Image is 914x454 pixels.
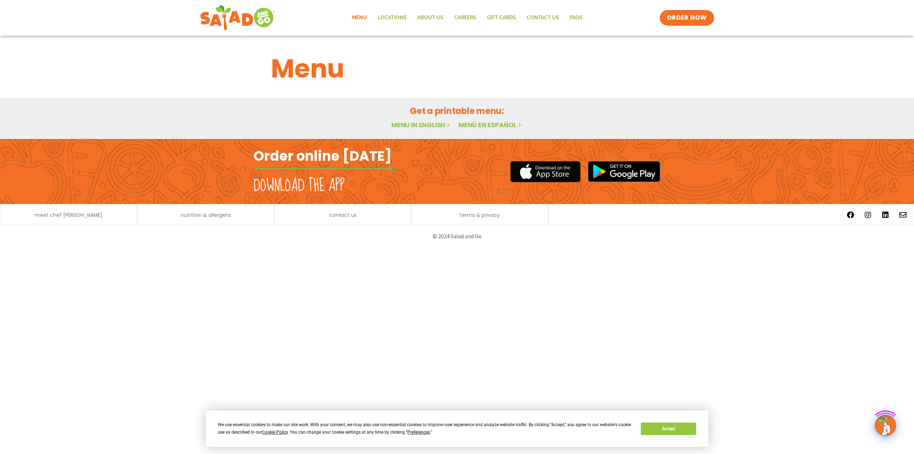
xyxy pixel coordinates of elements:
[253,147,392,165] h2: Order online [DATE]
[253,176,345,196] h2: Download the app
[253,167,396,171] img: fork
[641,423,696,435] button: Accept
[200,4,275,32] img: new-SAG-logo-768×292
[347,10,588,26] nav: Menu
[510,160,581,183] img: appstore
[372,10,412,26] a: Locations
[206,410,708,447] div: Cookie Consent Prompt
[412,10,449,26] a: About Us
[181,213,231,218] a: nutrition & allergens
[588,161,661,182] img: google_play
[329,213,357,218] a: contact us
[458,120,523,129] a: Menú en español
[564,10,588,26] a: FAQs
[521,10,564,26] a: Contact Us
[262,430,288,435] span: Cookie Policy
[218,421,632,436] div: We use essential cookies to make our site work. With your consent, we may also use non-essential ...
[460,213,500,218] a: terms & privacy
[35,213,102,218] a: meet chef [PERSON_NAME]
[271,49,643,88] h1: Menu
[660,10,714,26] a: ORDER NOW
[482,10,521,26] a: GIFT CARDS
[667,14,707,22] span: ORDER NOW
[449,10,482,26] a: Careers
[391,120,451,129] a: Menu in English
[407,430,430,435] span: Preferences
[257,231,657,241] p: © 2024 Salad and Go
[271,105,643,117] h2: Get a printable menu:
[347,10,372,26] a: Menu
